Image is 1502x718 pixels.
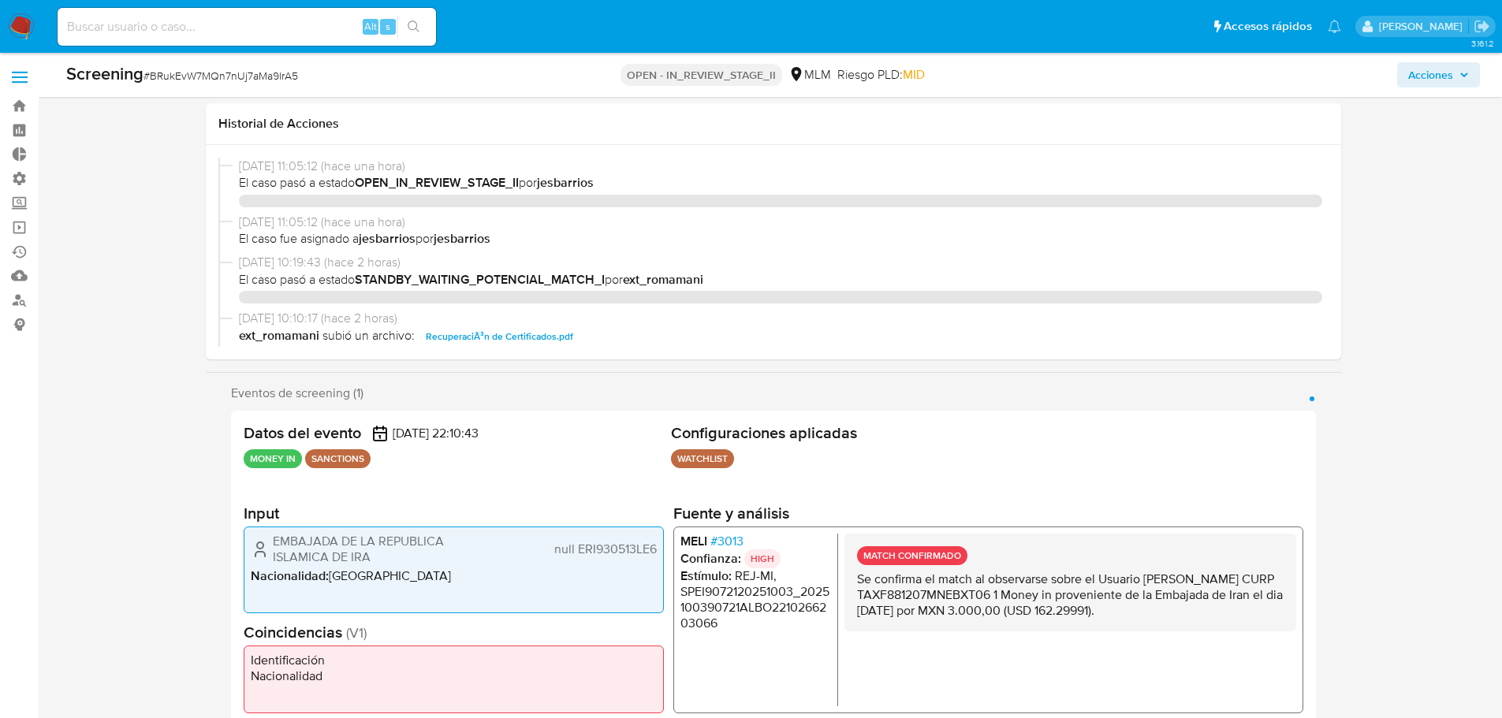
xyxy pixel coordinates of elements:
a: Salir [1474,18,1490,35]
span: MID [903,65,925,84]
span: Riesgo PLD: [837,66,925,84]
button: Acciones [1397,62,1480,87]
p: nicolas.tyrkiel@mercadolibre.com [1379,19,1468,34]
span: Accesos rápidos [1224,18,1312,35]
input: Buscar usuario o caso... [58,17,436,37]
div: MLM [788,66,831,84]
b: Screening [66,61,143,86]
a: Notificaciones [1328,20,1341,33]
button: search-icon [397,16,430,38]
p: OPEN - IN_REVIEW_STAGE_II [621,64,782,86]
span: s [386,19,390,34]
span: Alt [364,19,377,34]
span: Acciones [1408,62,1453,87]
span: # BRukEvW7MQn7nUj7aMa9lrA5 [143,68,298,84]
